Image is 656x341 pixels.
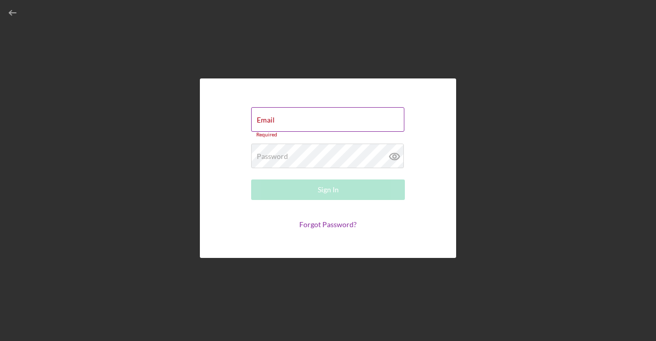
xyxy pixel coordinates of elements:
[318,179,339,200] div: Sign In
[257,152,288,161] label: Password
[251,132,405,138] div: Required
[299,220,357,229] a: Forgot Password?
[257,116,275,124] label: Email
[251,179,405,200] button: Sign In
